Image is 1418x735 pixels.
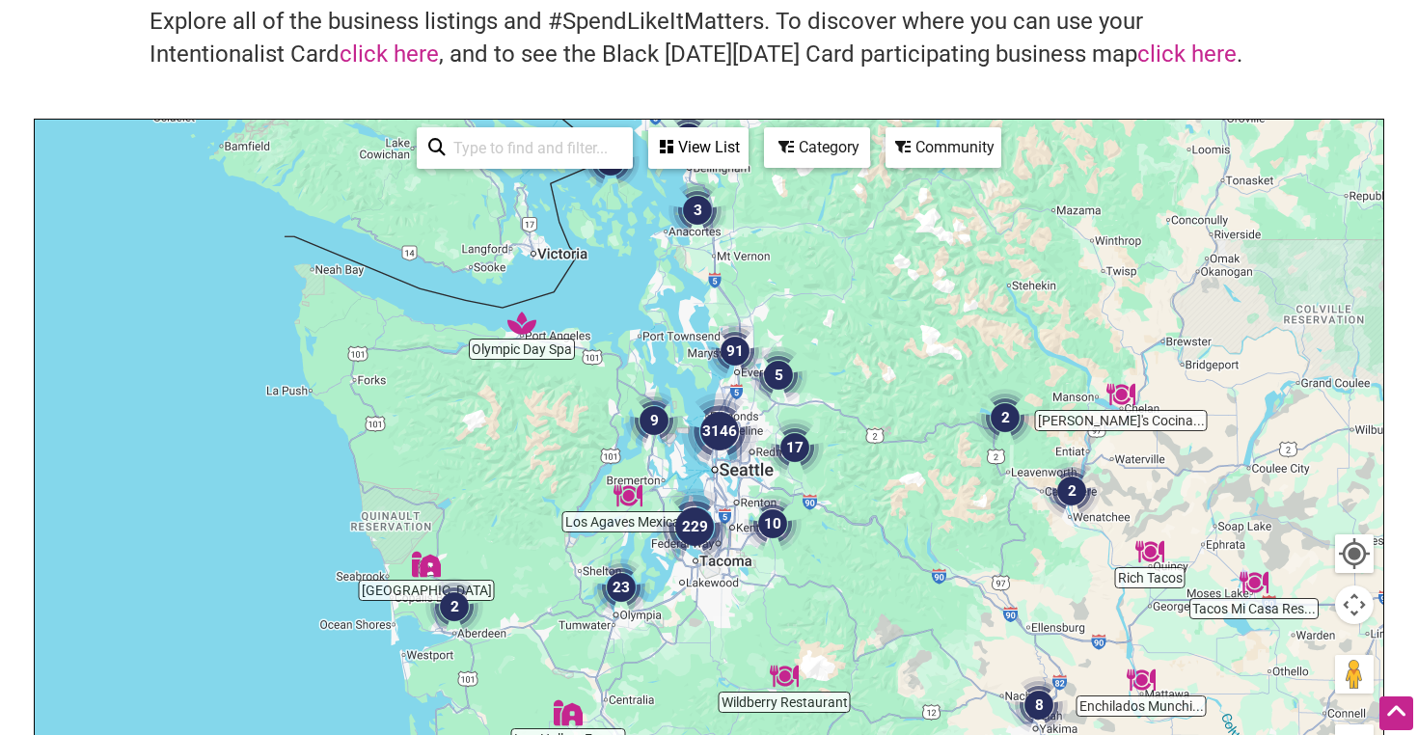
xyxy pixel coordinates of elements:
[1240,568,1268,597] div: Tacos Mi Casa Restaurant
[648,127,749,169] div: See a list of the visible businesses
[770,662,799,691] div: Wildberry Restaurant
[417,127,633,169] div: Type to search and filter
[1379,696,1413,730] div: Scroll Back to Top
[976,389,1034,447] div: 2
[764,127,870,168] div: Filter by category
[412,550,441,579] div: Sky Island Farm
[766,419,824,476] div: 17
[886,127,1001,168] div: Filter by Community
[1335,585,1374,624] button: Map camera controls
[150,6,1268,70] h4: Explore all of the business listings and #SpendLikeItMatters. To discover where you can use your ...
[1010,676,1068,734] div: 8
[887,129,999,166] div: Community
[446,129,621,167] input: Type to find and filter...
[507,309,536,338] div: Olympic Day Spa
[744,495,802,553] div: 10
[706,322,764,380] div: 91
[340,41,439,68] a: click here
[1135,537,1164,566] div: Rich Tacos
[1335,534,1374,573] button: Your Location
[554,698,583,727] div: Log Hollow Farms
[592,558,650,616] div: 23
[1335,655,1374,694] button: Drag Pegman onto the map to open Street View
[614,481,642,510] div: Los Agaves Mexican Restaurant
[1127,666,1156,694] div: Enchilados Munchies Bar
[681,393,758,470] div: 3146
[425,578,483,636] div: 2
[650,129,747,166] div: View List
[668,181,726,239] div: 3
[656,488,733,565] div: 229
[1106,380,1135,409] div: Marcela's Cocina Mexicana
[766,129,868,166] div: Category
[625,392,683,449] div: 9
[750,346,807,404] div: 5
[1137,41,1237,68] a: click here
[1043,462,1101,520] div: 2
